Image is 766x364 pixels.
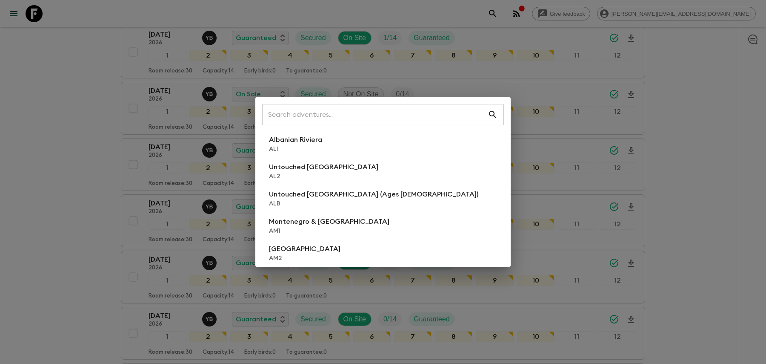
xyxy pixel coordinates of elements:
p: [GEOGRAPHIC_DATA] [269,244,340,254]
input: Search adventures... [262,103,488,127]
p: Untouched [GEOGRAPHIC_DATA] (Ages [DEMOGRAPHIC_DATA]) [269,189,478,199]
p: Albanian Riviera [269,135,322,145]
p: AL2 [269,172,378,181]
p: Untouched [GEOGRAPHIC_DATA] [269,162,378,172]
p: ALB [269,199,478,208]
p: Montenegro & [GEOGRAPHIC_DATA] [269,217,389,227]
p: AM2 [269,254,340,263]
p: AL1 [269,145,322,153]
p: AM1 [269,227,389,235]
